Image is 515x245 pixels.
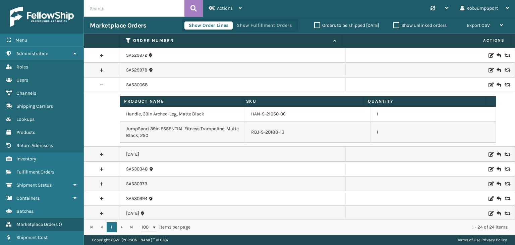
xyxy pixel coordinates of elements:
span: Products [16,130,35,135]
a: SA529978 [126,67,148,73]
span: Marketplace Orders [16,222,58,227]
div: 1 - 24 of 24 items [200,224,508,231]
span: Shipment Cost [16,235,48,240]
td: HAN-S-21050-06 [245,107,370,121]
a: SA530394 [126,195,148,202]
a: SA530348 [126,166,148,173]
span: Users [16,77,28,83]
a: [DATE] [126,210,139,217]
i: Edit [489,167,493,171]
span: Export CSV [467,22,490,28]
p: Copyright 2023 [PERSON_NAME]™ v 1.0.187 [92,235,169,245]
span: Fulfillment Orders [16,169,54,175]
a: [DATE] [126,151,139,158]
i: Replace [505,167,509,171]
label: Quantity [368,98,481,104]
i: Edit [489,83,493,87]
i: Create Return Label [497,82,501,88]
td: RBJ-S-20188-13 [245,121,370,143]
a: SA529972 [126,52,147,59]
label: Order Number [133,38,330,44]
span: Shipping Carriers [16,103,53,109]
i: Edit [489,152,493,157]
i: Replace [505,53,509,58]
span: Containers [16,195,40,201]
i: Create Return Label [497,67,501,73]
span: Actions [345,35,509,46]
span: Channels [16,90,36,96]
label: Product Name [124,98,238,104]
a: Handle, 39in Arched-Leg, Matte Black [126,111,204,117]
a: 1 [107,222,117,232]
label: Show unlinked orders [393,22,447,28]
span: items per page [141,222,190,232]
span: Batches [16,208,34,214]
span: Menu [15,37,27,43]
i: Edit [489,196,493,201]
i: Replace [505,152,509,157]
i: Edit [489,211,493,216]
span: Shipment Status [16,182,52,188]
i: Edit [489,53,493,58]
i: Edit [489,68,493,72]
i: Edit [489,182,493,186]
span: Inventory [16,156,36,162]
span: Roles [16,64,28,70]
td: 1 [370,107,496,121]
span: 100 [141,224,152,231]
i: Create Return Label [497,151,501,158]
a: Privacy Policy [481,238,507,242]
i: Replace [505,182,509,186]
a: Terms of Use [457,238,480,242]
span: Administration [16,51,48,56]
i: Replace [505,211,509,216]
button: Show Order Lines [184,21,233,30]
img: logo [10,7,74,27]
div: | [457,235,507,245]
i: Create Return Label [497,52,501,59]
span: Actions [217,5,233,11]
span: Return Addresses [16,143,53,148]
i: Replace [505,68,509,72]
i: Replace [505,83,509,87]
label: SKU [246,98,360,104]
i: Create Return Label [497,166,501,173]
a: JumpSport 39in ESSENTIAL Fitness Trampoline, Matte Black, 250 [126,126,239,139]
span: ( ) [59,222,62,227]
h3: Marketplace Orders [90,21,146,30]
i: Create Return Label [497,181,501,187]
span: Lookups [16,116,35,122]
i: Replace [505,196,509,201]
a: SA530068 [126,82,148,88]
button: Show Fulfillment Orders [232,21,296,30]
i: Create Return Label [497,195,501,202]
a: SA530373 [126,181,147,187]
i: Create Return Label [497,210,501,217]
label: Orders to be shipped [DATE] [314,22,379,28]
td: 1 [370,121,496,143]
